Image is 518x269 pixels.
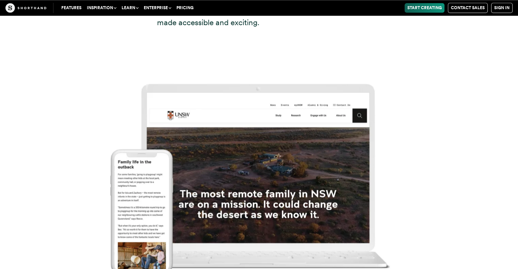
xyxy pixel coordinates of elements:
a: Contact Sales [448,3,488,13]
button: Inspiration [84,3,119,13]
a: Pricing [174,3,196,13]
a: Sign in [491,3,513,13]
a: Features [59,3,84,13]
button: Enterprise [141,3,174,13]
button: Learn [119,3,141,13]
a: Start Creating [405,3,444,13]
img: The Craft [5,3,46,13]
